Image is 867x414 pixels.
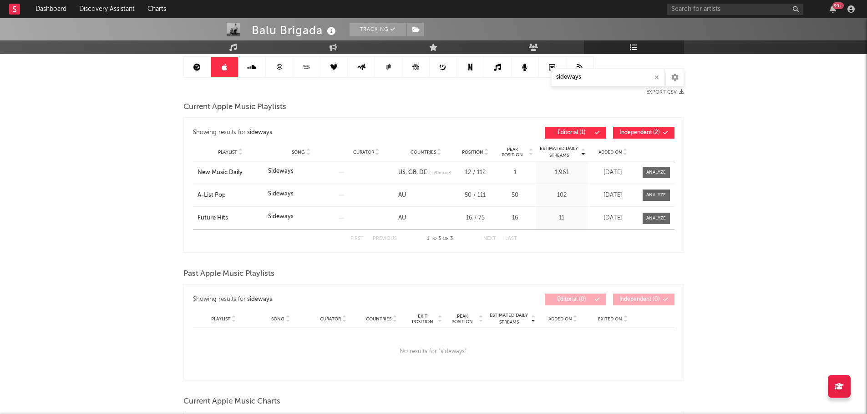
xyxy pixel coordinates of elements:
div: 11 [538,214,586,223]
button: Tracking [350,23,406,36]
button: Last [505,236,517,241]
a: A-List Pop [198,191,264,200]
a: DE [416,170,427,175]
span: Playlist [218,150,237,155]
input: Search Playlists/Charts [551,68,665,86]
span: Countries [411,150,436,155]
div: [DATE] [590,168,636,177]
span: Independent ( 0 ) [619,297,661,302]
a: New Music Daily [198,168,264,177]
span: Current Apple Music Playlists [183,102,286,113]
span: Exited On [598,316,622,322]
button: Editorial(0) [545,294,606,305]
div: sideways [247,294,272,305]
div: 50 / 111 [458,191,492,200]
span: of [443,237,448,241]
span: (+ 70 more) [429,170,451,176]
div: 99 + [832,2,844,9]
span: Peak Position [497,147,528,158]
a: AU [398,215,406,221]
a: GB [406,170,416,175]
button: Independent(2) [613,127,674,139]
a: US [398,170,406,175]
div: Showing results for [193,127,434,139]
button: Next [483,236,496,241]
button: Independent(0) [613,294,674,305]
div: 102 [538,191,586,200]
button: Export CSV [646,90,684,95]
span: Peak Position [447,314,478,324]
a: AU [398,192,406,198]
a: Future Hits [198,214,264,223]
span: Song [271,316,284,322]
span: Current Apple Music Charts [183,396,280,407]
span: Estimated Daily Streams [538,145,580,159]
button: 99+ [830,5,836,13]
span: Estimated Daily Streams [488,312,530,326]
div: Sideways [268,190,294,199]
span: Editorial ( 0 ) [551,297,593,302]
span: Position [462,150,483,155]
div: Sideways [268,212,294,221]
div: Showing results for [193,294,434,305]
div: No results for " sideways ". [193,328,674,375]
span: to [431,237,436,241]
div: 1 3 3 [415,234,465,244]
div: 50 [497,191,533,200]
span: Song [292,150,305,155]
div: 1 [497,168,533,177]
span: Curator [353,150,374,155]
span: Added On [598,150,622,155]
div: Sideways [268,167,294,176]
button: First [350,236,364,241]
div: [DATE] [590,214,636,223]
span: Past Apple Music Playlists [183,269,274,279]
input: Search for artists [667,4,803,15]
div: 1,961 [538,168,586,177]
span: Exit Position [408,314,437,324]
div: [DATE] [590,191,636,200]
span: Added On [548,316,572,322]
div: Balu Brigada [252,23,338,38]
div: 16 [497,214,533,223]
div: sideways [247,127,272,138]
div: 16 / 75 [458,214,492,223]
span: Curator [320,316,341,322]
span: Editorial ( 1 ) [551,130,593,135]
button: Editorial(1) [545,127,606,139]
span: Playlist [211,316,230,322]
span: Independent ( 2 ) [619,130,661,135]
button: Previous [373,236,397,241]
div: 12 / 112 [458,168,492,177]
span: Countries [366,316,391,322]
